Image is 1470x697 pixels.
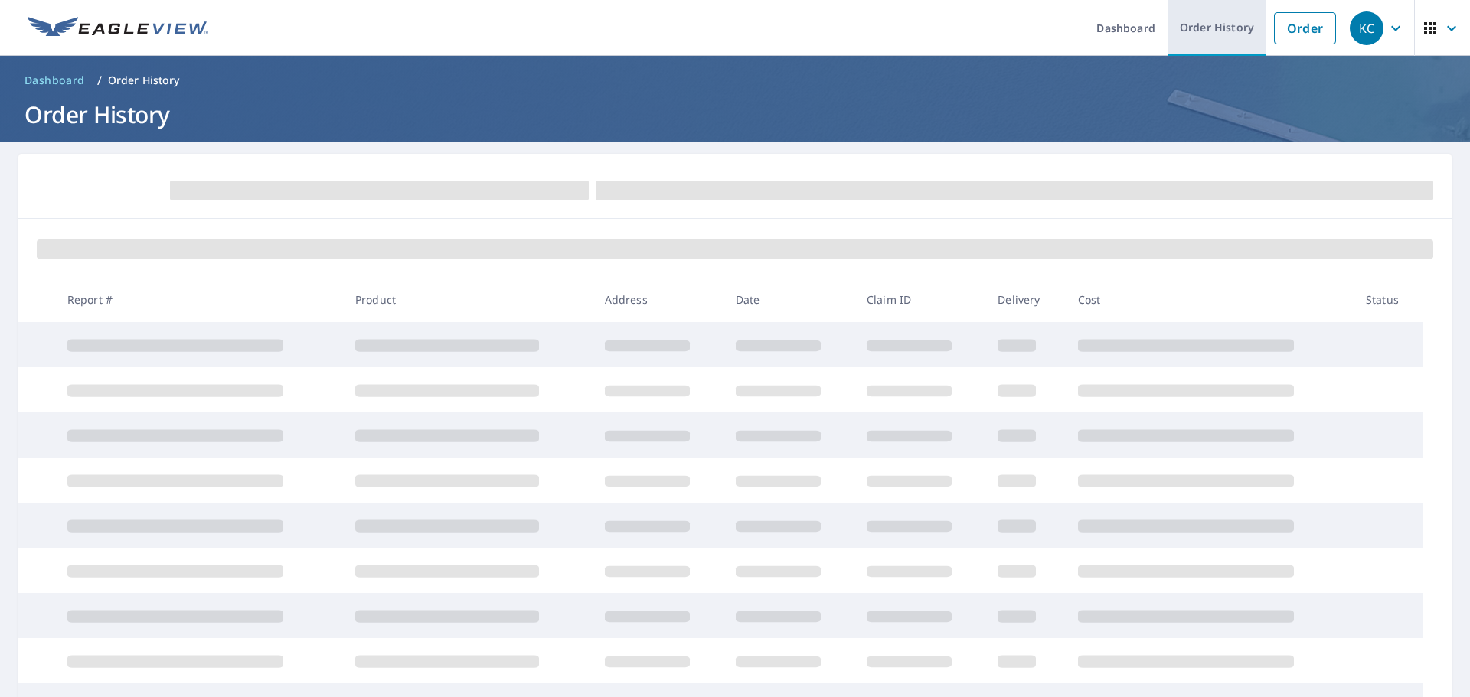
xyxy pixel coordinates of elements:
[1066,277,1354,322] th: Cost
[108,73,180,88] p: Order History
[593,277,724,322] th: Address
[343,277,593,322] th: Product
[18,99,1452,130] h1: Order History
[55,277,343,322] th: Report #
[1354,277,1423,322] th: Status
[28,17,208,40] img: EV Logo
[24,73,85,88] span: Dashboard
[724,277,854,322] th: Date
[1274,12,1336,44] a: Order
[854,277,985,322] th: Claim ID
[985,277,1065,322] th: Delivery
[18,68,1452,93] nav: breadcrumb
[18,68,91,93] a: Dashboard
[1350,11,1383,45] div: KC
[97,71,102,90] li: /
